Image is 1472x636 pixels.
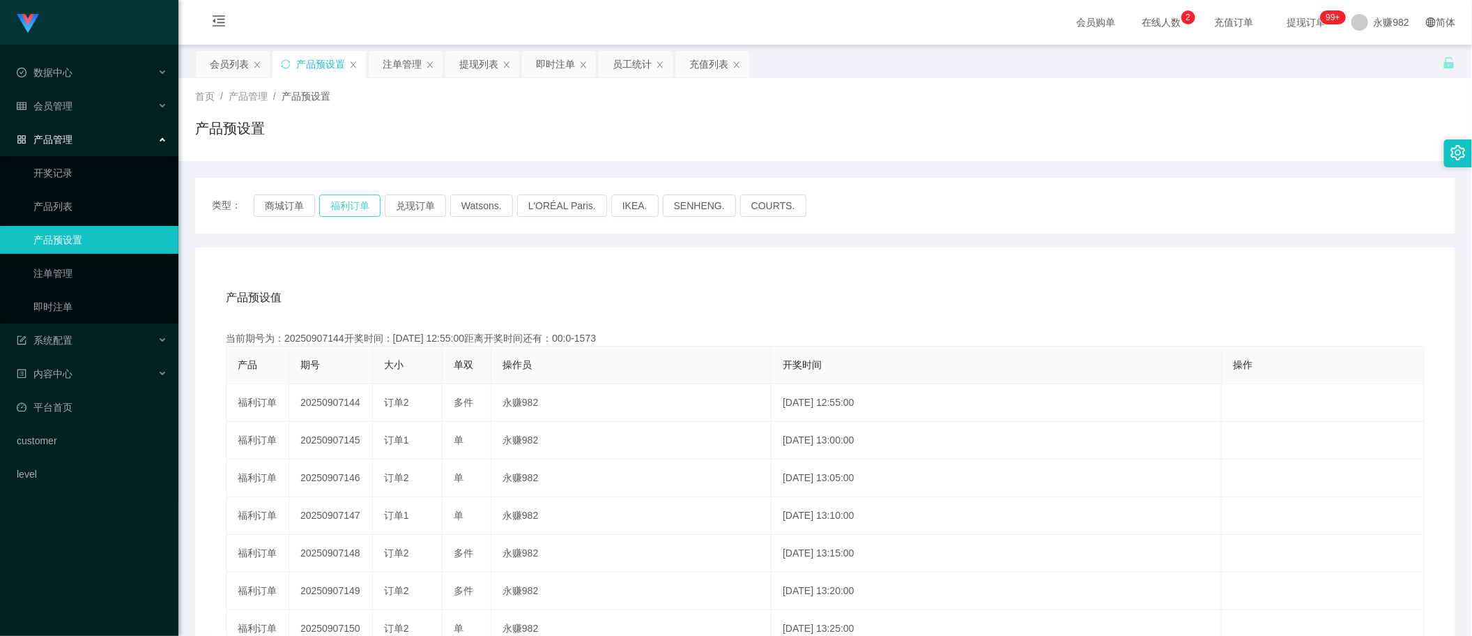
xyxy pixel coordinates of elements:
[454,585,473,596] span: 多件
[454,510,463,521] span: 单
[289,497,373,535] td: 20250907147
[319,195,381,217] button: 福利订单
[226,289,282,306] span: 产品预设值
[273,91,276,102] span: /
[227,535,289,573] td: 福利订单
[579,61,588,69] i: 图标: close
[613,51,652,77] div: 员工统计
[253,61,261,69] i: 图标: close
[1443,56,1455,69] i: 图标: unlock
[289,535,373,573] td: 20250907148
[296,51,345,77] div: 产品预设置
[772,497,1222,535] td: [DATE] 13:10:00
[663,195,736,217] button: SENHENG.
[503,61,511,69] i: 图标: close
[195,118,265,139] h1: 产品预设置
[289,384,373,422] td: 20250907144
[517,195,607,217] button: L'ORÉAL Paris.
[611,195,659,217] button: IKEA.
[772,384,1222,422] td: [DATE] 12:55:00
[254,195,315,217] button: 商城订单
[33,293,167,321] a: 即时注单
[195,1,243,45] i: 图标: menu-fold
[1233,359,1252,370] span: 操作
[491,535,772,573] td: 永赚982
[17,427,167,455] a: customer
[210,51,249,77] div: 会员列表
[17,14,39,33] img: logo.9652507e.png
[656,61,664,69] i: 图标: close
[17,68,26,77] i: 图标: check-circle-o
[17,100,72,112] span: 会员管理
[384,359,404,370] span: 大小
[454,472,463,483] span: 单
[282,91,330,102] span: 产品预设置
[384,472,409,483] span: 订单2
[454,359,473,370] span: 单双
[289,573,373,610] td: 20250907149
[17,67,72,78] span: 数据中心
[300,359,320,370] span: 期号
[17,393,167,421] a: 图标: dashboard平台首页
[491,497,772,535] td: 永赚982
[17,335,72,346] span: 系统配置
[1135,17,1188,27] span: 在线人数
[227,422,289,460] td: 福利订单
[1320,10,1345,24] sup: 268
[384,397,409,408] span: 订单2
[17,368,72,379] span: 内容中心
[1186,10,1190,24] p: 2
[491,573,772,610] td: 永赚982
[1450,145,1466,160] i: 图标: setting
[227,573,289,610] td: 福利订单
[384,510,409,521] span: 订单1
[385,195,446,217] button: 兑现订单
[454,397,473,408] span: 多件
[783,359,822,370] span: 开奖时间
[33,259,167,287] a: 注单管理
[459,51,498,77] div: 提现列表
[238,359,257,370] span: 产品
[1280,17,1333,27] span: 提现订单
[740,195,806,217] button: COURTS.
[289,422,373,460] td: 20250907145
[733,61,741,69] i: 图标: close
[1426,17,1436,27] i: 图标: global
[772,460,1222,497] td: [DATE] 13:05:00
[17,134,72,145] span: 产品管理
[454,623,463,634] span: 单
[426,61,434,69] i: 图标: close
[1181,10,1195,24] sup: 2
[227,497,289,535] td: 福利订单
[454,434,463,446] span: 单
[503,359,532,370] span: 操作员
[212,195,254,217] span: 类型：
[17,135,26,144] i: 图标: appstore-o
[195,91,215,102] span: 首页
[772,422,1222,460] td: [DATE] 13:00:00
[772,573,1222,610] td: [DATE] 13:20:00
[689,51,728,77] div: 充值列表
[772,535,1222,573] td: [DATE] 13:15:00
[33,226,167,254] a: 产品预设置
[454,547,473,559] span: 多件
[229,91,268,102] span: 产品管理
[17,369,26,379] i: 图标: profile
[384,585,409,596] span: 订单2
[227,384,289,422] td: 福利订单
[384,547,409,559] span: 订单2
[536,51,575,77] div: 即时注单
[491,384,772,422] td: 永赚982
[450,195,513,217] button: Watsons.
[383,51,422,77] div: 注单管理
[349,61,358,69] i: 图标: close
[491,460,772,497] td: 永赚982
[33,159,167,187] a: 开奖记录
[289,460,373,497] td: 20250907146
[281,59,291,69] i: 图标: sync
[17,335,26,345] i: 图标: form
[227,460,289,497] td: 福利订单
[384,434,409,446] span: 订单1
[33,192,167,220] a: 产品列表
[17,460,167,488] a: level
